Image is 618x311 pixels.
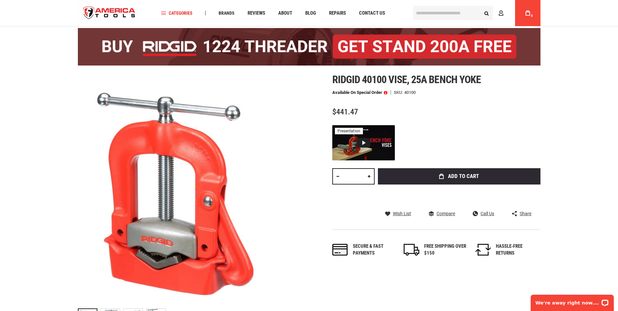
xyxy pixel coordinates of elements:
strong: SKU [394,90,404,95]
span: Share [520,211,531,216]
span: Categories [161,11,193,15]
a: Brands [216,9,237,18]
span: Ridgid 40100 vise, 25a bench yoke [332,73,481,86]
span: Contact Us [359,11,385,16]
img: RIDGID 40100 VISE, 25A BENCH YOKE [78,74,309,305]
button: Add to Cart [378,168,540,185]
span: 0 [531,14,533,18]
span: $441.47 [332,107,358,116]
span: Repairs [329,11,346,16]
a: Reviews [245,9,268,18]
a: Categories [158,9,195,18]
img: payments [332,244,348,256]
a: Compare [429,211,455,216]
div: Secure & fast payments [353,243,395,257]
p: Available on Special Order [332,90,387,95]
img: shipping [404,244,419,256]
span: Compare [437,211,455,216]
a: Wish List [385,211,411,216]
a: Contact Us [356,9,388,18]
a: Blog [302,9,319,18]
div: 40100 [404,90,416,95]
span: Reviews [248,11,265,16]
img: returns [475,244,491,256]
button: Search [481,7,493,19]
img: BOGO: Buy the RIDGID® 1224 Threader (26092), get the 92467 200A Stand FREE! [78,28,540,66]
span: Blog [305,11,316,16]
span: About [278,11,292,16]
img: America Tools [78,1,141,25]
div: FREE SHIPPING OVER $150 [424,243,467,257]
span: Wish List [393,211,411,216]
div: HASSLE-FREE RETURNS [496,243,538,257]
a: Call Us [473,211,494,216]
span: Brands [219,11,235,15]
span: Call Us [481,211,494,216]
iframe: LiveChat chat widget [526,290,618,311]
span: Add to Cart [448,173,479,179]
a: store logo [78,1,141,25]
a: Repairs [326,9,349,18]
iframe: Secure express checkout frame [377,186,542,205]
a: About [275,9,295,18]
